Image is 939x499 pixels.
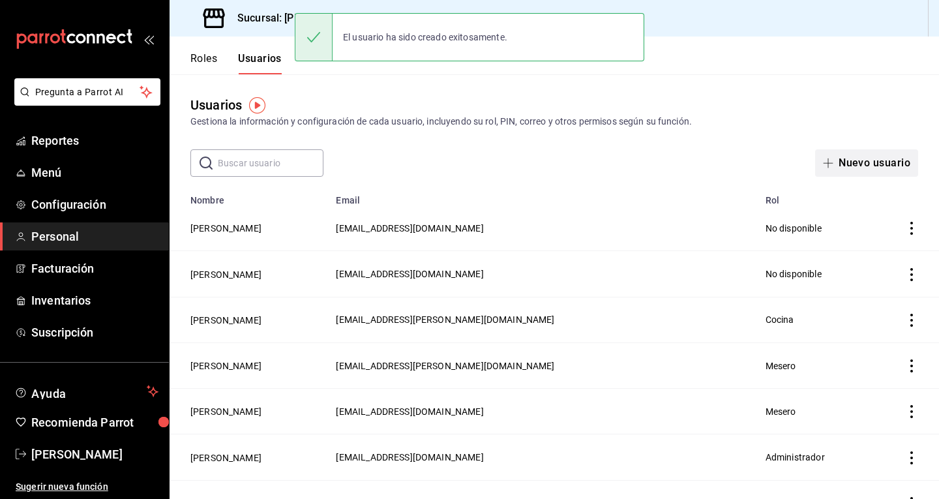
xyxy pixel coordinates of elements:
button: actions [905,314,918,327]
span: Recomienda Parrot [31,414,158,431]
td: No disponible [758,251,871,297]
span: Mesero [766,361,796,371]
button: [PERSON_NAME] [190,359,261,372]
div: Usuarios [190,95,242,115]
span: [EMAIL_ADDRESS][PERSON_NAME][DOMAIN_NAME] [336,314,554,325]
div: navigation tabs [190,52,282,74]
span: Menú [31,164,158,181]
span: Reportes [31,132,158,149]
span: Personal [31,228,158,245]
span: Configuración [31,196,158,213]
h3: Sucursal: [PERSON_NAME] (Pilares) [227,10,408,26]
button: Nuevo usuario [815,149,918,177]
td: No disponible [758,205,871,251]
span: [EMAIL_ADDRESS][DOMAIN_NAME] [336,223,483,234]
span: Pregunta a Parrot AI [35,85,140,99]
span: Administrador [766,452,825,462]
th: Rol [758,187,871,205]
span: Cocina [766,314,794,325]
button: [PERSON_NAME] [190,314,261,327]
input: Buscar usuario [218,150,323,176]
div: El usuario ha sido creado exitosamente. [333,23,518,52]
div: Gestiona la información y configuración de cada usuario, incluyendo su rol, PIN, correo y otros p... [190,115,918,129]
button: [PERSON_NAME] [190,222,261,235]
button: open_drawer_menu [143,34,154,44]
button: actions [905,451,918,464]
img: Tooltip marker [249,97,265,113]
button: actions [905,268,918,281]
span: Sugerir nueva función [16,480,158,494]
button: [PERSON_NAME] [190,268,261,281]
button: [PERSON_NAME] [190,405,261,418]
a: Pregunta a Parrot AI [9,95,160,108]
button: Roles [190,52,217,74]
span: [EMAIL_ADDRESS][DOMAIN_NAME] [336,269,483,279]
span: Inventarios [31,292,158,309]
th: Nombre [170,187,328,205]
span: [EMAIL_ADDRESS][PERSON_NAME][DOMAIN_NAME] [336,361,554,371]
button: actions [905,222,918,235]
th: Email [328,187,757,205]
span: Suscripción [31,324,158,341]
button: [PERSON_NAME] [190,451,261,464]
span: [PERSON_NAME] [31,446,158,463]
span: [EMAIL_ADDRESS][DOMAIN_NAME] [336,452,483,462]
button: actions [905,359,918,372]
button: Pregunta a Parrot AI [14,78,160,106]
span: Mesero [766,406,796,417]
span: Ayuda [31,384,142,399]
span: Facturación [31,260,158,277]
button: actions [905,405,918,418]
button: Usuarios [238,52,282,74]
span: [EMAIL_ADDRESS][DOMAIN_NAME] [336,406,483,417]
